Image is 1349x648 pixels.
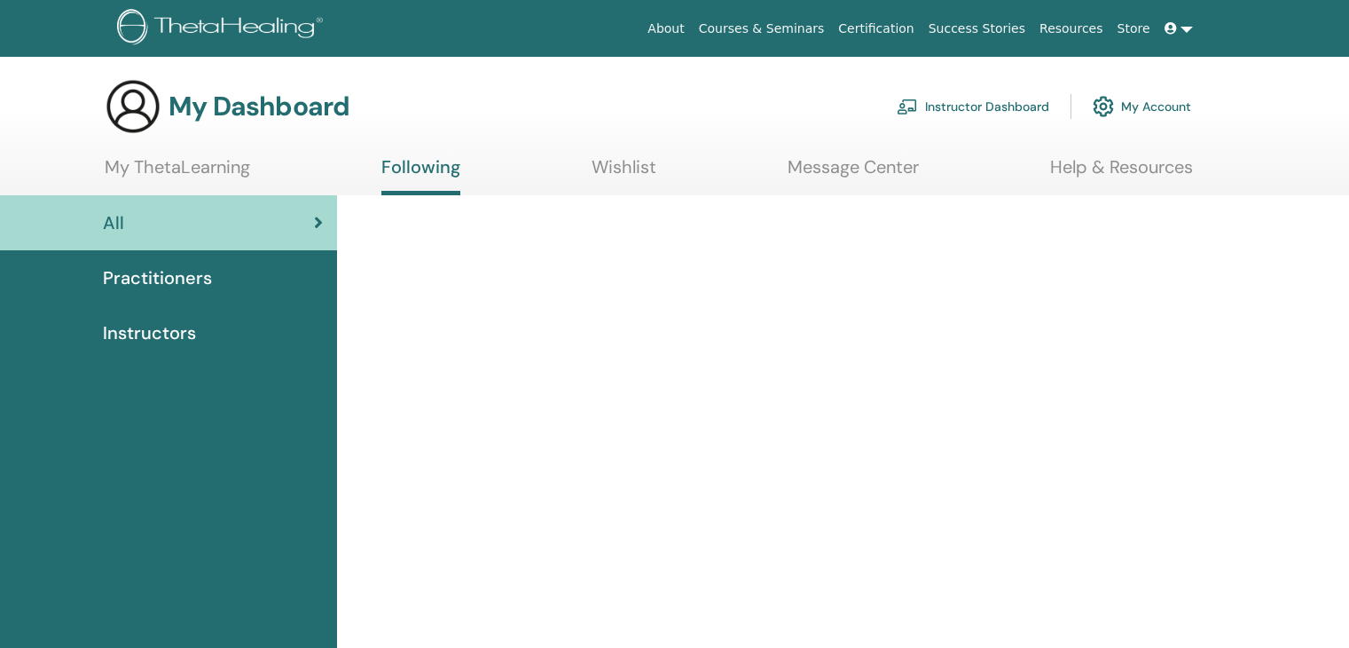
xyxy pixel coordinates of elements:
[1032,12,1110,45] a: Resources
[1050,156,1193,191] a: Help & Resources
[103,320,196,346] span: Instructors
[103,265,212,291] span: Practitioners
[897,87,1049,126] a: Instructor Dashboard
[922,12,1032,45] a: Success Stories
[897,99,918,115] img: chalkboard-teacher.svg
[117,9,329,49] img: logo.png
[692,12,832,45] a: Courses & Seminars
[169,91,349,122] h3: My Dashboard
[105,156,250,191] a: My ThetaLearning
[788,156,919,191] a: Message Center
[592,156,656,191] a: Wishlist
[1110,12,1157,45] a: Store
[381,156,460,195] a: Following
[1093,91,1114,122] img: cog.svg
[1093,87,1191,126] a: My Account
[103,209,124,236] span: All
[831,12,921,45] a: Certification
[105,78,161,135] img: generic-user-icon.jpg
[640,12,691,45] a: About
